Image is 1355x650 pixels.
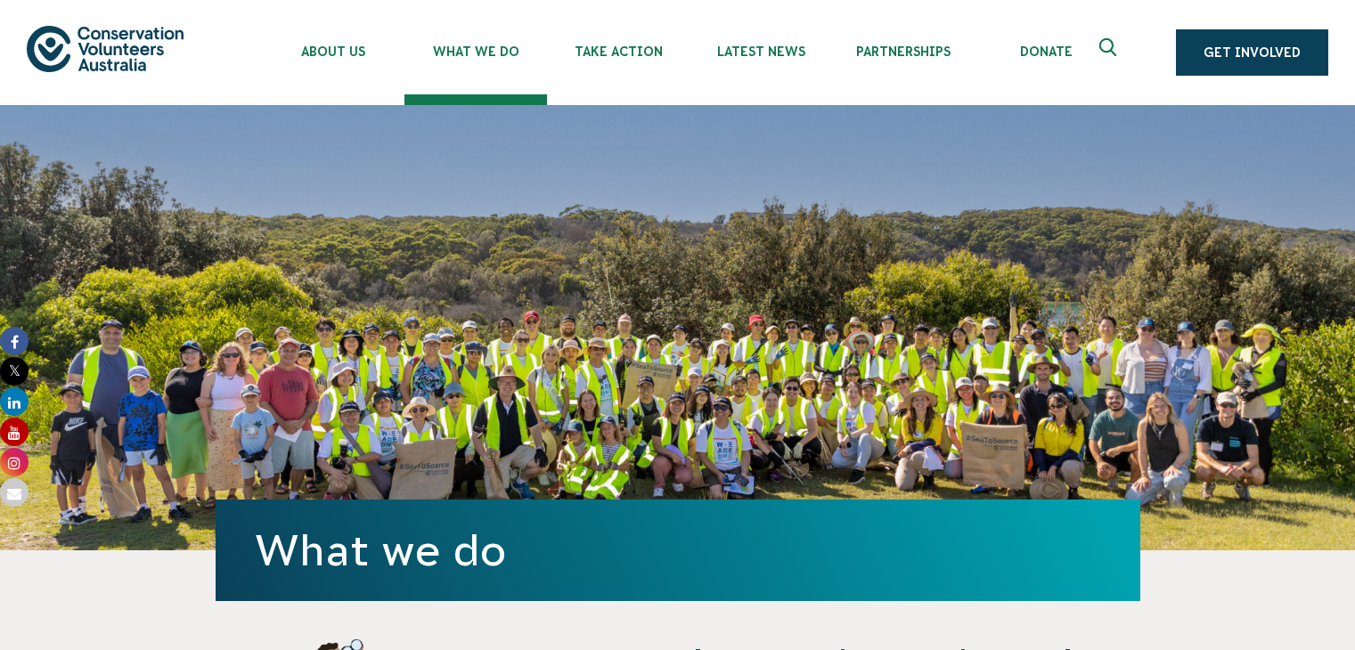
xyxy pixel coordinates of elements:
span: Partnerships [832,45,975,59]
span: About Us [262,45,404,59]
button: Expand search box Close search box [1089,31,1131,74]
h1: What we do [255,526,1101,574]
img: logo.svg [27,26,184,71]
a: Get Involved [1176,29,1328,76]
span: What We Do [404,45,547,59]
span: Latest News [690,45,832,59]
span: Donate [975,45,1117,59]
span: Expand search box [1099,38,1122,67]
span: Take Action [547,45,690,59]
